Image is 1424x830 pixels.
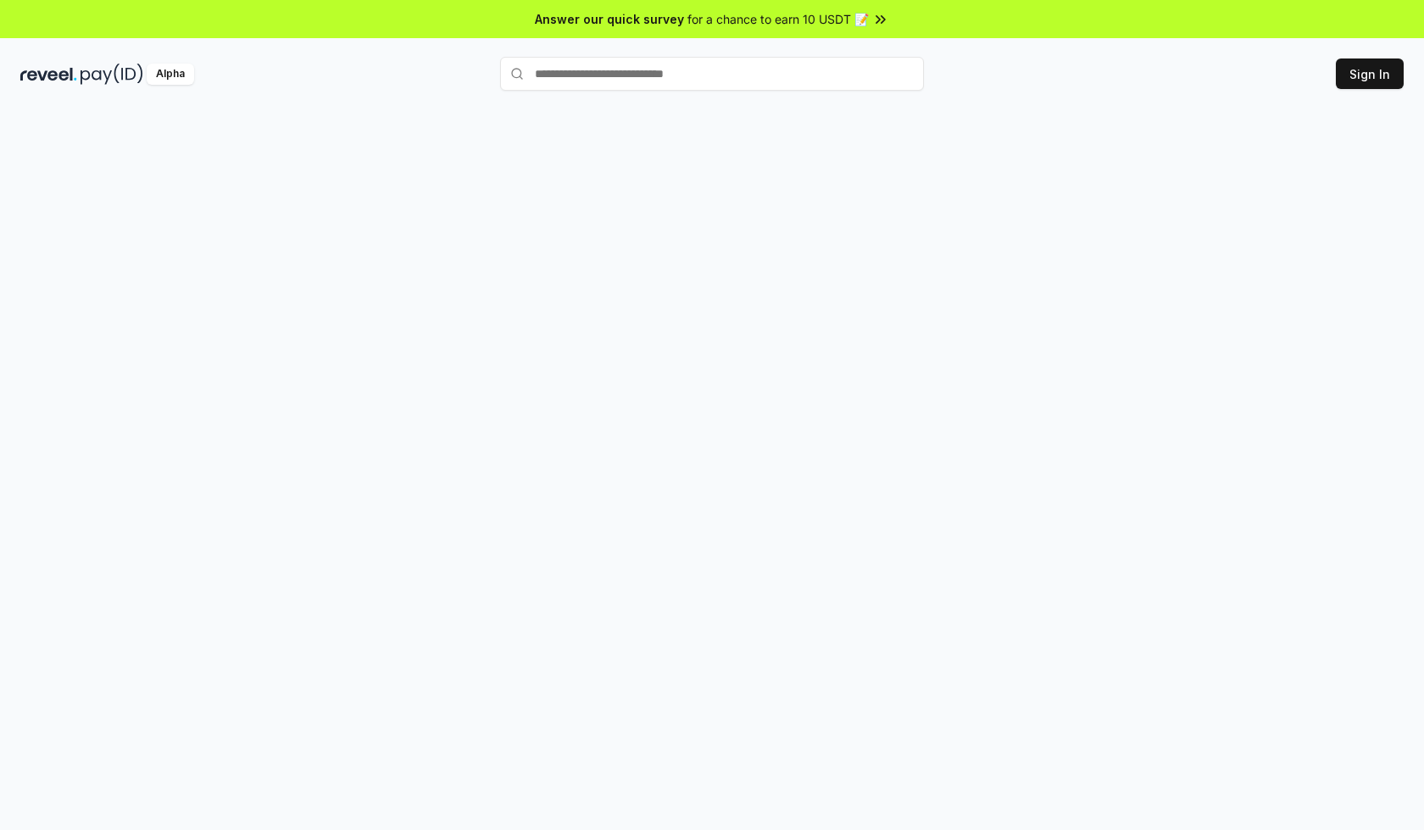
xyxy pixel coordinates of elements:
[20,64,77,85] img: reveel_dark
[687,10,869,28] span: for a chance to earn 10 USDT 📝
[147,64,194,85] div: Alpha
[81,64,143,85] img: pay_id
[535,10,684,28] span: Answer our quick survey
[1336,58,1404,89] button: Sign In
